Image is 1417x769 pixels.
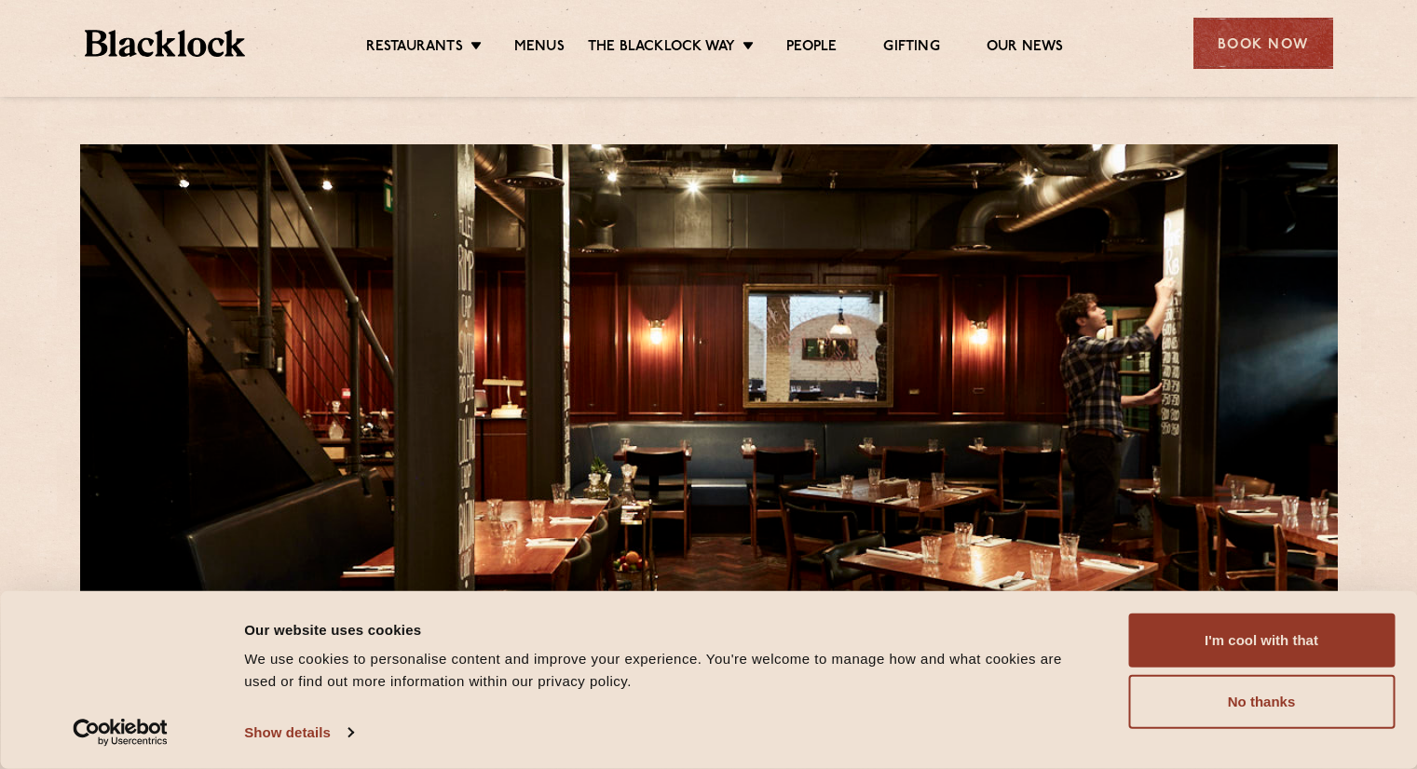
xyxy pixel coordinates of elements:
[1128,614,1395,668] button: I'm cool with that
[987,38,1064,59] a: Our News
[1193,18,1333,69] div: Book Now
[588,38,735,59] a: The Blacklock Way
[244,648,1086,693] div: We use cookies to personalise content and improve your experience. You're welcome to manage how a...
[1128,675,1395,729] button: No thanks
[514,38,565,59] a: Menus
[244,618,1086,641] div: Our website uses cookies
[244,719,352,747] a: Show details
[883,38,939,59] a: Gifting
[786,38,837,59] a: People
[39,719,202,747] a: Usercentrics Cookiebot - opens in a new window
[366,38,463,59] a: Restaurants
[85,30,246,57] img: BL_Textured_Logo-footer-cropped.svg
